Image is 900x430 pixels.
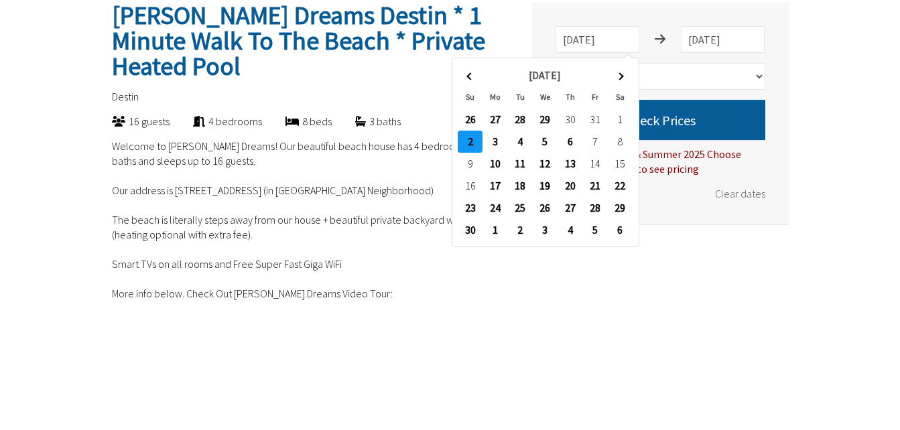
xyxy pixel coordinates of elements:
[508,86,533,109] th: Tu
[608,86,633,109] th: Sa
[582,219,607,241] td: 5
[681,26,765,53] input: Check-out
[558,131,582,153] td: 6
[508,197,533,219] td: 25
[582,197,607,219] td: 28
[483,175,507,197] td: 17
[483,153,507,175] td: 10
[483,197,507,219] td: 24
[558,109,582,131] td: 30
[582,131,607,153] td: 7
[112,90,139,103] span: Destin
[483,131,507,153] td: 3
[608,197,633,219] td: 29
[558,153,582,175] td: 13
[483,109,507,131] td: 27
[483,64,607,86] th: [DATE]
[508,219,533,241] td: 2
[508,175,533,197] td: 18
[458,219,483,241] td: 30
[608,131,633,153] td: 8
[582,153,607,175] td: 14
[556,100,765,140] button: Check Prices
[112,3,509,79] h2: [PERSON_NAME] Dreams Destin * 1 Minute Walk To The Beach * Private Heated Pool
[533,109,558,131] td: 29
[170,114,262,129] div: 4 bedrooms
[533,153,558,175] td: 12
[458,175,483,197] td: 16
[608,109,633,131] td: 1
[458,86,483,109] th: Su
[458,197,483,219] td: 23
[582,109,607,131] td: 31
[458,153,483,175] td: 9
[458,131,483,153] td: 2
[715,187,765,200] span: Clear dates
[533,131,558,153] td: 5
[608,219,633,241] td: 6
[582,175,607,197] td: 21
[558,197,582,219] td: 27
[608,175,633,197] td: 22
[608,153,633,175] td: 15
[483,219,507,241] td: 1
[508,131,533,153] td: 4
[262,114,332,129] div: 8 beds
[458,109,483,131] td: 26
[508,153,533,175] td: 11
[556,26,639,53] input: Check-in
[88,114,170,129] div: 16 guests
[533,197,558,219] td: 26
[332,114,401,129] div: 3 baths
[556,140,765,176] div: For Spring Break & Summer 2025 Choose [DATE] to [DATE] to see pricing
[558,175,582,197] td: 20
[533,219,558,241] td: 3
[533,175,558,197] td: 19
[582,86,607,109] th: Fr
[533,86,558,109] th: We
[483,86,507,109] th: Mo
[558,219,582,241] td: 4
[558,86,582,109] th: Th
[508,109,533,131] td: 28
